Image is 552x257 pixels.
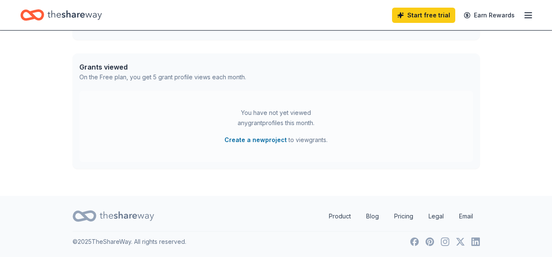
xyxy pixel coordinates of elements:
a: Email [452,208,480,225]
p: © 2025 TheShareWay. All rights reserved. [73,237,186,247]
div: Grants viewed [79,62,246,72]
span: to view grants . [224,135,328,145]
a: Blog [359,208,386,225]
button: Create a newproject [224,135,287,145]
a: Pricing [387,208,420,225]
div: On the Free plan, you get 5 grant profile views each month. [79,72,246,82]
a: Product [322,208,358,225]
a: Home [20,5,102,25]
div: You have not yet viewed any grant profiles this month. [223,108,329,128]
a: Legal [422,208,451,225]
a: Earn Rewards [459,8,520,23]
nav: quick links [322,208,480,225]
a: Start free trial [392,8,455,23]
